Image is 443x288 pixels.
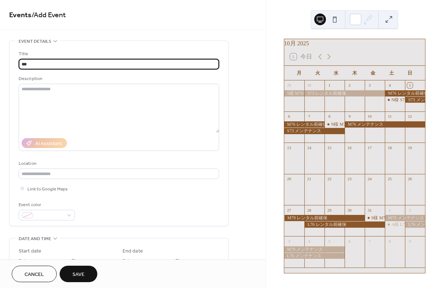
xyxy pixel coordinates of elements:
[19,257,29,265] span: Date
[365,215,385,221] div: S様 M79レンタル
[347,114,352,119] div: 9
[284,253,345,259] div: L76 メンテナンス
[405,97,425,103] div: S73 メンテナンス
[304,221,385,228] div: L76 レンタル前確保
[60,266,97,282] button: Save
[387,238,393,244] div: 8
[407,114,413,119] div: 12
[284,128,345,134] div: S73 メンテナンス
[367,114,372,119] div: 10
[347,145,352,150] div: 16
[364,66,382,80] div: 金
[407,145,413,150] div: 19
[307,145,312,150] div: 14
[31,8,66,22] span: / Add Event
[387,114,393,119] div: 11
[327,207,332,213] div: 29
[307,176,312,182] div: 21
[307,238,312,244] div: 4
[27,185,68,193] span: Link to Google Maps
[19,38,51,45] span: Event details
[176,257,186,265] span: Time
[307,114,312,119] div: 7
[307,207,312,213] div: 28
[290,66,308,80] div: 月
[304,90,385,96] div: S73 レンタル前確保
[286,145,292,150] div: 13
[367,176,372,182] div: 24
[385,215,425,221] div: M79 メンテナンス
[327,83,332,88] div: 1
[327,238,332,244] div: 5
[19,160,218,167] div: Location
[387,207,393,213] div: 1
[284,39,425,48] div: 10月 2025
[345,121,425,128] div: M76 メンテナンス
[123,247,143,255] div: End date
[72,271,85,278] span: Save
[385,90,425,96] div: M76 レンタル前確保
[391,97,416,103] div: N様 S73予約
[9,8,31,22] a: Events
[367,207,372,213] div: 31
[19,235,51,243] span: Date and time
[327,114,332,119] div: 8
[286,238,292,244] div: 3
[382,66,401,80] div: 土
[387,176,393,182] div: 25
[72,257,82,265] span: Time
[327,66,345,80] div: 水
[286,176,292,182] div: 20
[385,97,405,103] div: N様 S73予約
[284,90,304,96] div: S様 M76予約
[284,215,365,221] div: M79 レンタル前確保
[12,266,57,282] button: Cancel
[347,238,352,244] div: 6
[284,246,345,253] div: M79 メンテナンス
[19,50,218,58] div: Title
[367,145,372,150] div: 17
[123,257,132,265] span: Date
[331,121,357,128] div: N様 M76予約
[407,83,413,88] div: 5
[387,83,393,88] div: 4
[367,238,372,244] div: 7
[391,221,425,228] div: A様 L76レンタル
[407,207,413,213] div: 2
[308,66,327,80] div: 火
[324,121,345,128] div: N様 M76予約
[25,271,44,278] span: Cancel
[371,215,405,221] div: S様 M79レンタル
[307,83,312,88] div: 30
[19,247,41,255] div: Start date
[284,121,324,128] div: M76 レンタル前確保
[286,207,292,213] div: 27
[401,66,419,80] div: 日
[19,201,74,209] div: Event color
[347,207,352,213] div: 30
[407,176,413,182] div: 26
[385,221,405,228] div: A様 L76レンタル
[347,176,352,182] div: 23
[19,75,218,83] div: Description
[286,114,292,119] div: 6
[407,238,413,244] div: 9
[286,83,292,88] div: 29
[327,176,332,182] div: 22
[367,83,372,88] div: 3
[405,221,425,228] div: L76 メンテナンス
[327,145,332,150] div: 15
[345,66,364,80] div: 木
[387,145,393,150] div: 18
[347,83,352,88] div: 2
